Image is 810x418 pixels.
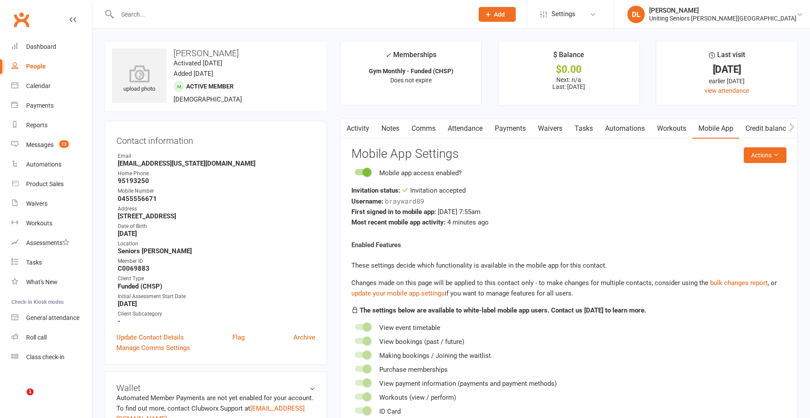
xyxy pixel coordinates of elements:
[118,160,315,167] strong: [EMAIL_ADDRESS][US_STATE][DOMAIN_NAME]
[351,207,786,217] div: [DATE] 7:55am
[26,259,42,266] div: Tasks
[11,272,92,292] a: What's New
[174,59,222,67] time: Activated [DATE]
[118,222,315,231] div: Date of Birth
[351,187,400,194] strong: Invitation status:
[649,7,796,14] div: [PERSON_NAME]
[11,253,92,272] a: Tasks
[59,140,69,148] span: 12
[494,11,505,18] span: Add
[627,6,645,23] div: DL
[118,282,315,290] strong: Funded (CHSP)
[739,119,796,139] a: Credit balance
[26,334,47,341] div: Roll call
[27,388,34,395] span: 1
[26,141,54,148] div: Messages
[293,332,315,343] a: Archive
[174,95,242,103] span: [DEMOGRAPHIC_DATA]
[26,63,46,70] div: People
[390,77,432,84] span: Does not expire
[379,394,456,401] span: Workouts (view / perform)
[351,278,786,299] div: Changes made on this page will be applied to this contact only - to make changes for multiple con...
[115,8,467,20] input: Search...
[351,208,436,216] strong: First signed in to mobile app:
[118,292,315,301] div: Initial Assessment Start Date
[568,119,599,139] a: Tasks
[11,37,92,57] a: Dashboard
[551,4,575,24] span: Settings
[447,218,489,226] span: 4 minutes ago
[118,275,315,283] div: Client Type
[351,289,445,297] a: update your mobile app settings
[506,76,631,90] p: Next: n/a Last: [DATE]
[710,279,768,287] a: bulk changes report
[379,380,557,387] span: View payment information (payments and payment methods)
[10,9,32,31] a: Clubworx
[26,220,52,227] div: Workouts
[11,174,92,194] a: Product Sales
[11,194,92,214] a: Waivers
[118,170,315,178] div: Home Phone
[118,187,315,195] div: Mobile Number
[26,314,79,321] div: General attendance
[379,324,440,332] span: View event timetable
[26,122,48,129] div: Reports
[26,180,64,187] div: Product Sales
[26,353,65,360] div: Class check-in
[118,230,315,238] strong: [DATE]
[26,102,54,109] div: Payments
[351,185,786,196] div: Invitation accepted
[709,49,745,65] div: Last visit
[651,119,692,139] a: Workouts
[710,279,777,287] span: , or
[11,328,92,347] a: Roll call
[116,343,190,353] a: Manage Comms Settings
[112,65,167,94] div: upload photo
[11,76,92,96] a: Calendar
[26,279,58,285] div: What's New
[379,338,464,346] span: View bookings (past / future)
[479,7,516,22] button: Add
[351,197,383,205] strong: Username:
[664,76,789,86] div: earlier [DATE]
[118,317,315,325] strong: -
[118,177,315,185] strong: 95193250
[118,240,315,248] div: Location
[116,133,315,146] h3: Contact information
[118,265,315,272] strong: C0069883
[118,257,315,265] div: Member ID
[186,83,234,90] span: Active member
[9,388,30,409] iframe: Intercom live chat
[506,65,631,74] div: $0.00
[351,147,786,161] h3: Mobile App Settings
[11,233,92,253] a: Assessments
[11,155,92,174] a: Automations
[116,332,184,343] a: Update Contact Details
[351,260,786,271] p: These settings decide which functionality is available in the mobile app for this contact.
[11,214,92,233] a: Workouts
[26,200,48,207] div: Waivers
[26,239,69,246] div: Assessments
[118,300,315,308] strong: [DATE]
[744,147,786,163] button: Actions
[11,57,92,76] a: People
[118,212,315,220] strong: [STREET_ADDRESS]
[11,347,92,367] a: Class kiosk mode
[116,383,315,393] h3: Wallet
[112,48,320,58] h3: [PERSON_NAME]
[405,119,442,139] a: Comms
[379,366,448,374] span: Purchase memberships
[351,240,401,250] label: Enabled Features
[118,195,315,203] strong: 0455556671
[118,152,315,160] div: Email
[11,96,92,116] a: Payments
[375,119,405,139] a: Notes
[26,161,61,168] div: Automations
[118,310,315,318] div: Client Subcategory
[379,408,401,415] span: ID Card
[704,87,749,94] a: view attendance
[26,43,56,50] div: Dashboard
[532,119,568,139] a: Waivers
[360,306,646,314] strong: The settings below are available to white-label mobile app users. Contact us [DATE] to learn more.
[232,332,245,343] a: Flag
